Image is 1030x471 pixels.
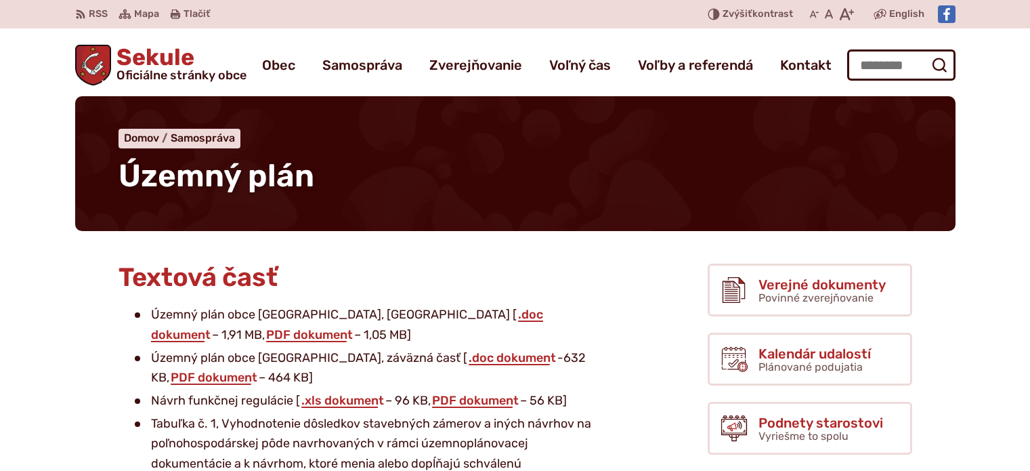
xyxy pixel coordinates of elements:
span: Verejné dokumenty [758,277,886,292]
a: Kontakt [780,46,832,84]
a: English [886,6,927,22]
span: Povinné zverejňovanie [758,291,874,304]
a: Domov [124,131,171,144]
span: Textová časť [119,262,278,293]
a: Samospráva [322,46,402,84]
span: Oficiálne stránky obce [116,69,246,81]
a: .doc dokument [151,307,543,342]
a: Samospráva [171,131,235,144]
a: PDF dokument [431,393,520,408]
a: PDF dokument [169,370,259,385]
span: Územný plán [119,157,314,194]
a: Verejné dokumenty Povinné zverejňovanie [708,264,912,316]
a: Zverejňovanie [429,46,522,84]
span: kontrast [723,9,793,20]
a: .doc dokument [467,350,557,365]
img: Prejsť na Facebook stránku [938,5,956,23]
span: Kalendár udalostí [758,346,871,361]
span: Mapa [134,6,159,22]
a: Kalendár udalostí Plánované podujatia [708,333,912,386]
span: RSS [89,6,108,22]
li: Územný plán obce [GEOGRAPHIC_DATA], [GEOGRAPHIC_DATA] [ – 1,91 MB, – 1,05 MB] [135,305,599,345]
span: English [889,6,924,22]
a: Voľby a referendá [638,46,753,84]
span: Vyriešme to spolu [758,430,849,443]
a: Podnety starostovi Vyriešme to spolu [708,402,912,455]
span: Sekule [111,46,246,81]
span: Podnety starostovi [758,415,883,430]
span: Plánované podujatia [758,361,863,373]
span: Domov [124,131,159,144]
a: .xls dokument [300,393,385,408]
a: Logo Sekule, prejsť na domovskú stránku. [75,45,247,85]
li: Územný plán obce [GEOGRAPHIC_DATA], záväzná časť [ -632 KB, – 464 KB] [135,348,599,388]
a: Voľný čas [549,46,611,84]
span: Tlačiť [184,9,210,20]
img: Prejsť na domovskú stránku [75,45,112,85]
li: Návrh funkčnej regulácie [ – 96 KB, – 56 KB] [135,391,599,411]
a: PDF dokument [265,327,354,342]
span: Zvýšiť [723,8,752,20]
a: Obec [262,46,295,84]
